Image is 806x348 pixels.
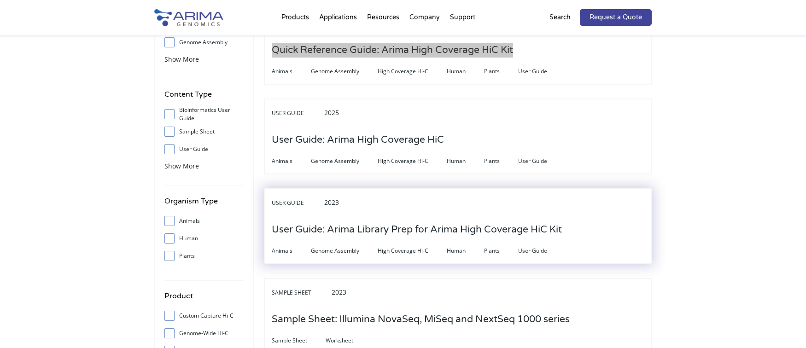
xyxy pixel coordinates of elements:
[272,225,562,235] a: User Guide: Arima Library Prep for Arima High Coverage HiC Kit
[518,66,566,77] span: User Guide
[272,108,322,119] span: User Guide
[164,214,244,228] label: Animals
[549,12,571,23] p: Search
[272,314,570,325] a: Sample Sheet: Illumina NovaSeq, MiSeq and NextSeq 1000 series
[484,66,518,77] span: Plants
[332,288,346,296] span: 2023
[164,88,244,107] h4: Content Type
[324,198,339,207] span: 2023
[378,156,447,167] span: High Coverage Hi-C
[164,55,199,64] span: Show More
[311,156,378,167] span: Genome Assembly
[272,245,311,256] span: Animals
[311,66,378,77] span: Genome Assembly
[484,156,518,167] span: Plants
[447,66,484,77] span: Human
[272,36,513,64] h3: Quick Reference Guide: Arima High Coverage HiC Kit
[484,245,518,256] span: Plants
[164,309,244,323] label: Custom Capture Hi-C
[447,245,484,256] span: Human
[324,108,339,117] span: 2025
[164,326,244,340] label: Genome-Wide Hi-C
[164,125,244,139] label: Sample Sheet
[164,162,199,170] span: Show More
[164,290,244,309] h4: Product
[326,335,372,346] span: Worksheet
[164,232,244,245] label: Human
[272,126,444,154] h3: User Guide: Arima High Coverage HiC
[447,156,484,167] span: Human
[272,156,311,167] span: Animals
[164,195,244,214] h4: Organism Type
[272,215,562,244] h3: User Guide: Arima Library Prep for Arima High Coverage HiC Kit
[518,245,566,256] span: User Guide
[272,287,330,298] span: Sample Sheet
[580,9,652,26] a: Request a Quote
[378,245,447,256] span: High Coverage Hi-C
[272,45,513,55] a: Quick Reference Guide: Arima High Coverage HiC Kit
[164,249,244,263] label: Plants
[272,335,326,346] span: Sample Sheet
[164,142,244,156] label: User Guide
[311,245,378,256] span: Genome Assembly
[518,156,566,167] span: User Guide
[164,35,244,49] label: Genome Assembly
[272,66,311,77] span: Animals
[272,197,322,209] span: User Guide
[154,9,223,26] img: Arima-Genomics-logo
[272,135,444,145] a: User Guide: Arima High Coverage HiC
[378,66,447,77] span: High Coverage Hi-C
[164,107,244,121] label: Bioinformatics User Guide
[272,305,570,334] h3: Sample Sheet: Illumina NovaSeq, MiSeq and NextSeq 1000 series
